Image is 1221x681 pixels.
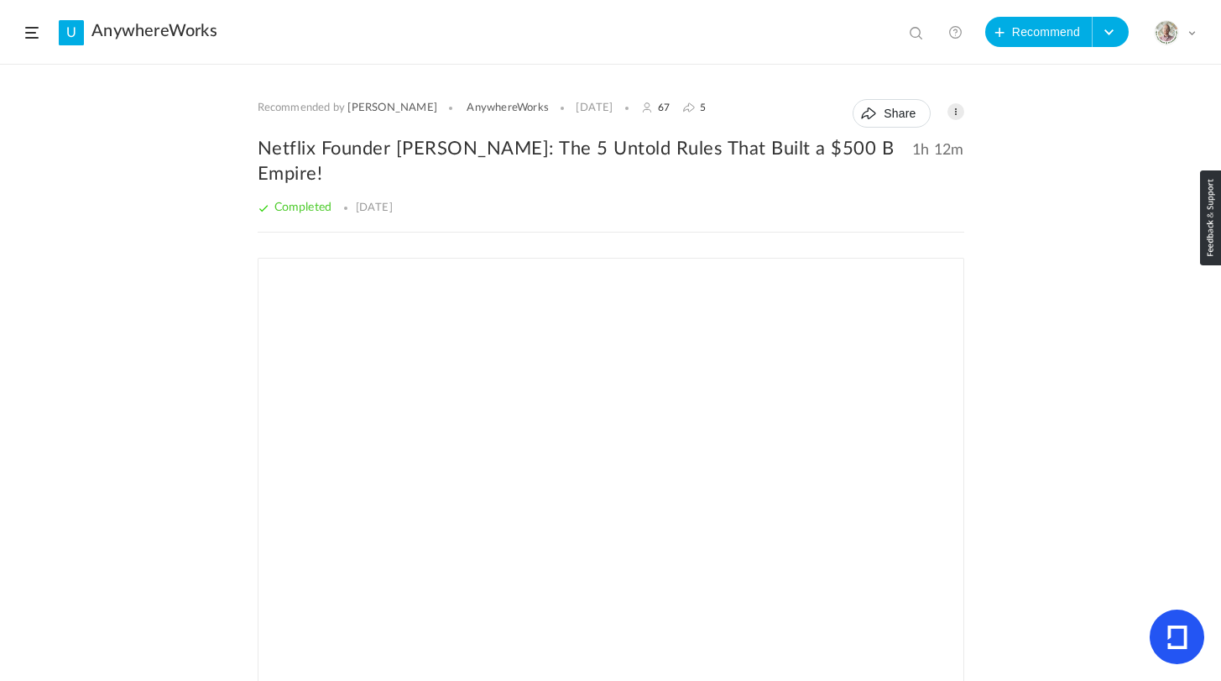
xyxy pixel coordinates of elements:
span: 1h 12m [912,141,963,160]
div: [DATE] [576,102,613,115]
a: AnywhereWorks [467,102,549,115]
a: [PERSON_NAME] [347,102,437,115]
button: Share [853,99,930,128]
a: U [59,20,84,45]
span: Recommended by [258,102,346,115]
button: Recommend [985,17,1093,47]
img: julia-s-version-gybnm-profile-picture-frame-2024-template-16.png [1155,21,1178,45]
img: loop_feedback_btn.png [1200,170,1221,265]
span: 67 [658,102,670,113]
span: [DATE] [356,202,393,213]
span: 5 [700,102,706,113]
span: Completed [258,202,332,213]
h2: Netflix Founder [PERSON_NAME]: The 5 Untold Rules That Built a $500 B Empire! [258,136,964,186]
span: Share [884,107,916,120]
a: AnywhereWorks [91,21,217,41]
